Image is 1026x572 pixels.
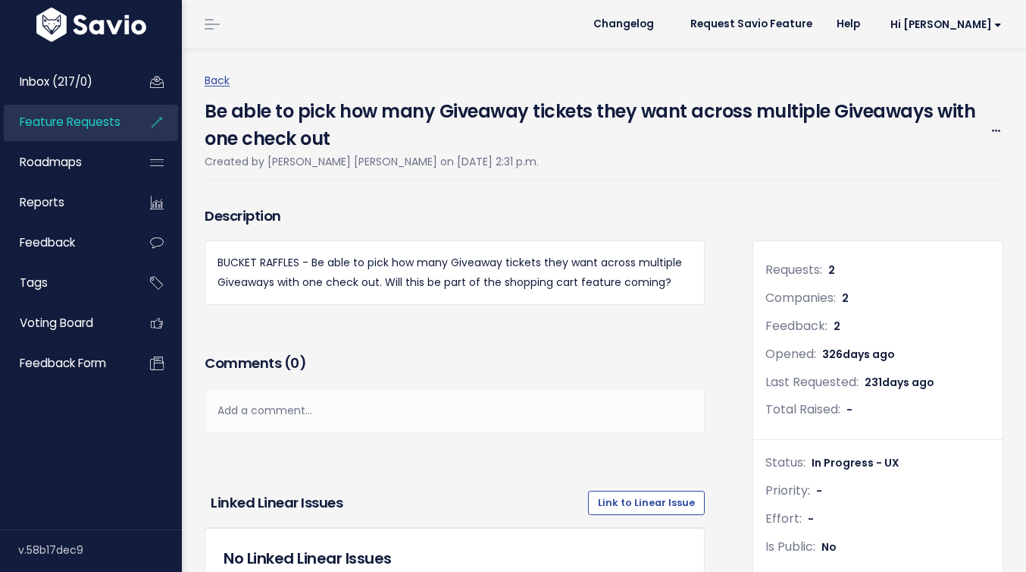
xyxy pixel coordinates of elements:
span: Tags [20,275,48,291]
a: Request Savio Feature [678,13,824,36]
span: Changelog [593,19,654,30]
h4: Be able to pick how many Giveaway tickets they want across multiple Giveaways with one check out [205,90,977,152]
span: Feedback form [20,355,106,371]
a: Voting Board [4,306,126,341]
a: Tags [4,266,126,300]
a: Feature Requests [4,105,126,140]
span: Inbox (217/0) [20,74,92,90]
p: BUCKET RAFFLES - Be able to pick how many Giveaway tickets they want across multiple Giveaways wi... [217,253,692,291]
a: Reports [4,185,126,220]
div: v.58b17dec9 [18,530,182,570]
span: - [846,402,852,417]
span: Feature Requests [20,114,120,130]
span: No [821,539,837,555]
h3: Comments ( ) [205,353,705,374]
span: Effort: [765,510,802,527]
span: Is Public: [765,538,815,555]
span: 2 [834,319,840,334]
span: Feedback: [765,317,827,335]
span: Roadmaps [20,154,82,170]
span: Voting Board [20,315,93,331]
span: Requests: [765,261,822,278]
a: Hi [PERSON_NAME] [872,13,1014,36]
span: Reports [20,194,64,210]
a: Link to Linear Issue [588,491,705,515]
span: 231 [865,375,934,390]
a: Roadmaps [4,145,126,180]
span: 326 [822,347,895,362]
span: days ago [843,347,895,362]
span: In Progress - UX [812,455,899,470]
span: Created by [PERSON_NAME] [PERSON_NAME] on [DATE] 2:31 p.m. [205,154,539,169]
h3: Linked Linear issues [211,492,582,514]
span: Hi [PERSON_NAME] [890,19,1002,30]
h5: No Linked Linear Issues [224,547,686,570]
a: Help [824,13,872,36]
span: days ago [882,375,934,390]
h3: Description [205,206,705,227]
span: 2 [842,291,849,306]
span: Total Raised: [765,401,840,418]
span: Last Requested: [765,373,859,391]
img: logo-white.9d6f32f41409.svg [33,8,150,42]
span: Priority: [765,482,810,499]
span: Feedback [20,234,75,250]
span: Companies: [765,289,836,306]
span: - [816,483,822,498]
a: Inbox (217/0) [4,64,126,99]
span: Status: [765,454,805,471]
span: 0 [290,354,299,372]
a: Feedback [4,225,126,260]
a: Back [205,73,230,88]
span: Opened: [765,345,816,363]
span: 2 [828,262,835,278]
div: Add a comment... [205,388,705,433]
span: - [808,511,814,526]
a: Feedback form [4,346,126,381]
